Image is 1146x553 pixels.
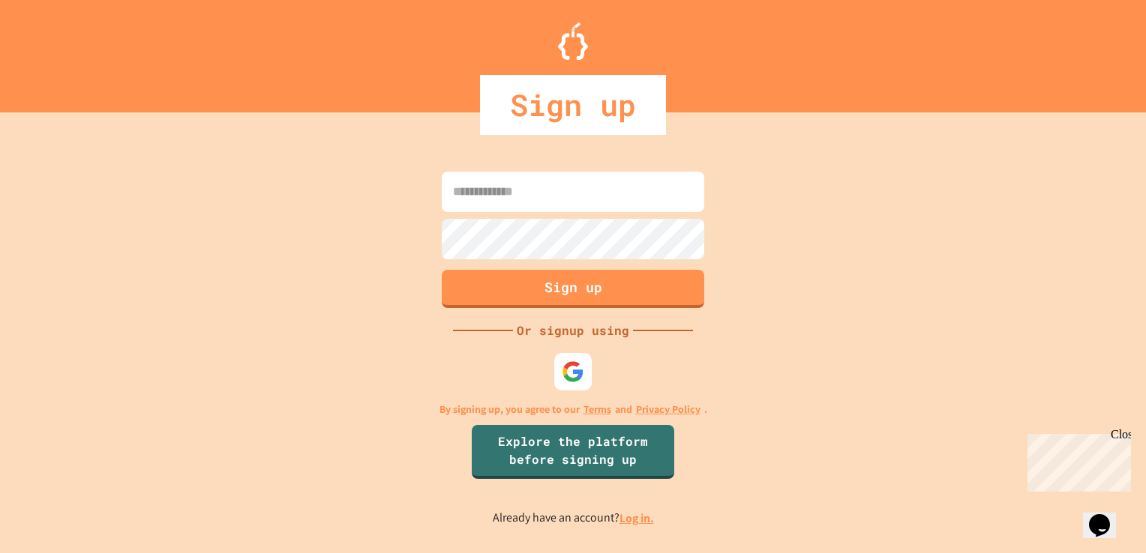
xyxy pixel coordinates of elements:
img: google-icon.svg [562,360,584,383]
div: Sign up [480,75,666,135]
a: Privacy Policy [636,402,700,417]
img: Logo.svg [558,22,588,60]
iframe: chat widget [1021,428,1131,492]
button: Sign up [442,270,704,308]
a: Explore the platform before signing up [472,425,674,479]
p: By signing up, you agree to our and . [439,402,707,417]
div: Or signup using [513,321,633,339]
iframe: chat widget [1083,493,1131,538]
p: Already have an account? [493,509,654,528]
a: Terms [583,402,611,417]
a: Log in. [619,510,654,526]
div: Chat with us now!Close [6,6,103,95]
